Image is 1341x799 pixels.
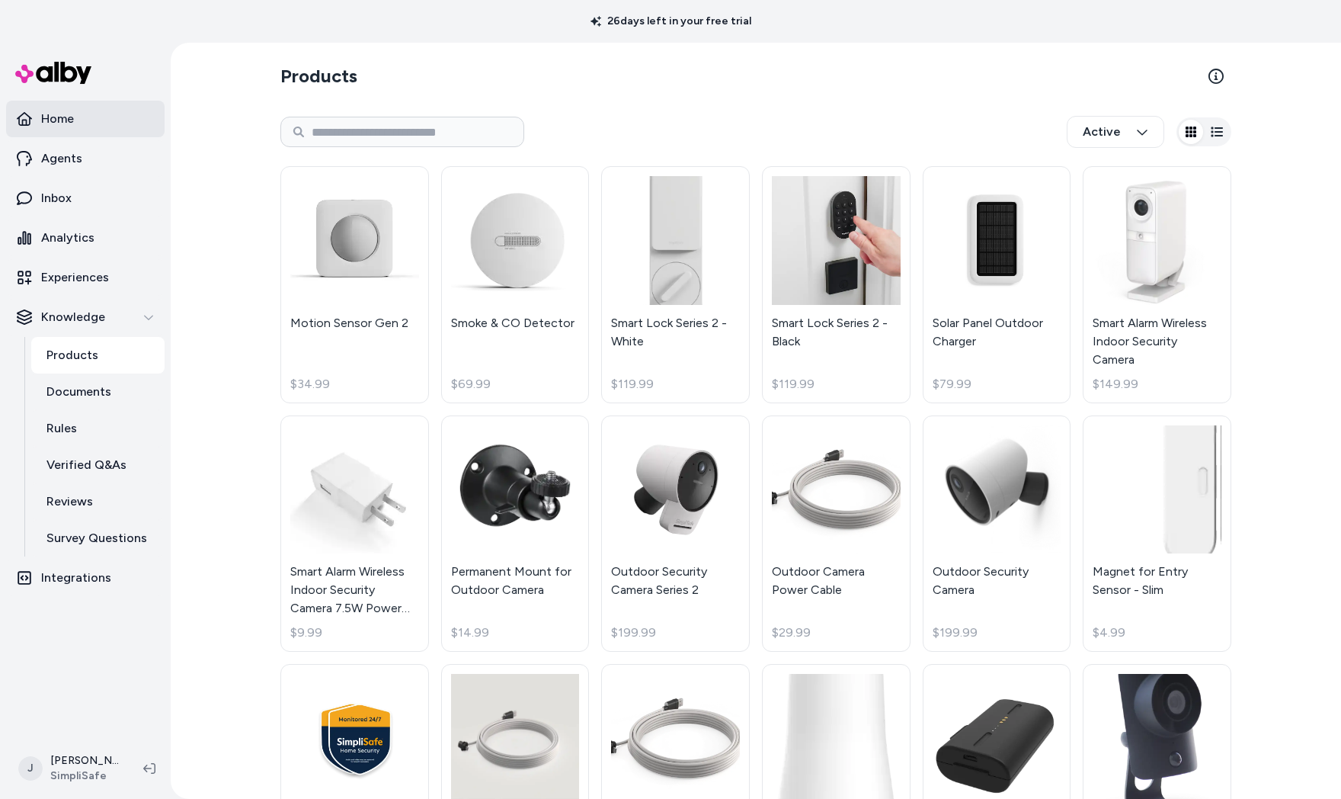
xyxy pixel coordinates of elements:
a: Smoke & CO DetectorSmoke & CO Detector$69.99 [441,166,590,403]
p: Agents [41,149,82,168]
p: Knowledge [41,308,105,326]
a: Outdoor Security Camera Series 2Outdoor Security Camera Series 2$199.99 [601,416,750,653]
a: Agents [6,140,165,177]
p: [PERSON_NAME] [50,753,119,769]
p: Inbox [41,189,72,207]
a: Documents [31,374,165,410]
a: Rules [31,410,165,447]
p: Rules [46,419,77,438]
span: SimpliSafe [50,769,119,784]
a: Permanent Mount for Outdoor CameraPermanent Mount for Outdoor Camera$14.99 [441,416,590,653]
a: Products [31,337,165,374]
p: 26 days left in your free trial [581,14,760,29]
p: Home [41,110,74,128]
a: Integrations [6,560,165,596]
img: alby Logo [15,62,91,84]
p: Documents [46,383,111,401]
p: Integrations [41,569,111,587]
p: Products [46,346,98,364]
a: Outdoor Camera Power CableOutdoor Camera Power Cable$29.99 [762,416,911,653]
a: Smart Alarm Wireless Indoor Security CameraSmart Alarm Wireless Indoor Security Camera$149.99 [1083,166,1231,403]
button: Knowledge [6,299,165,335]
a: Smart Alarm Wireless Indoor Security Camera 7.5W Power AdapterSmart Alarm Wireless Indoor Securit... [280,416,429,653]
a: Inbox [6,180,165,217]
p: Experiences [41,268,109,287]
a: Analytics [6,220,165,256]
button: Active [1067,116,1164,148]
p: Analytics [41,229,94,247]
p: Survey Questions [46,529,147,547]
a: Survey Questions [31,520,165,557]
h2: Products [280,64,357,88]
a: Smart Lock Series 2 - WhiteSmart Lock Series 2 - White$119.99 [601,166,750,403]
span: J [18,756,43,781]
a: Smart Lock Series 2 - BlackSmart Lock Series 2 - Black$119.99 [762,166,911,403]
a: Home [6,101,165,137]
a: Magnet for Entry Sensor - SlimMagnet for Entry Sensor - Slim$4.99 [1083,416,1231,653]
a: Outdoor Security CameraOutdoor Security Camera$199.99 [923,416,1071,653]
a: Solar Panel Outdoor ChargerSolar Panel Outdoor Charger$79.99 [923,166,1071,403]
a: Motion Sensor Gen 2Motion Sensor Gen 2$34.99 [280,166,429,403]
a: Verified Q&As [31,447,165,483]
p: Verified Q&As [46,456,126,474]
a: Reviews [31,483,165,520]
button: J[PERSON_NAME]SimpliSafe [9,744,131,793]
a: Experiences [6,259,165,296]
p: Reviews [46,493,93,511]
